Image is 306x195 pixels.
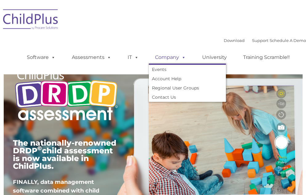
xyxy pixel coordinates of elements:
a: Download [224,38,245,43]
a: Assessments [66,51,117,64]
span: The nationally-renowned DRDP child assessment is now available in ChildPlus. [13,138,116,171]
a: Software [21,51,62,64]
img: Copyright - DRDP Logo Light [13,63,120,128]
a: Support [252,38,268,43]
font: | [224,38,306,43]
a: Contact Us [149,93,226,102]
a: IT [121,51,145,64]
a: Company [149,51,192,64]
a: Regional User Groups [149,83,226,93]
a: Account Help [149,74,226,83]
a: Events [149,65,226,74]
a: Training Scramble!! [237,51,296,64]
a: Schedule A Demo [270,38,306,43]
sup: © [37,145,42,152]
a: University [196,51,233,64]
